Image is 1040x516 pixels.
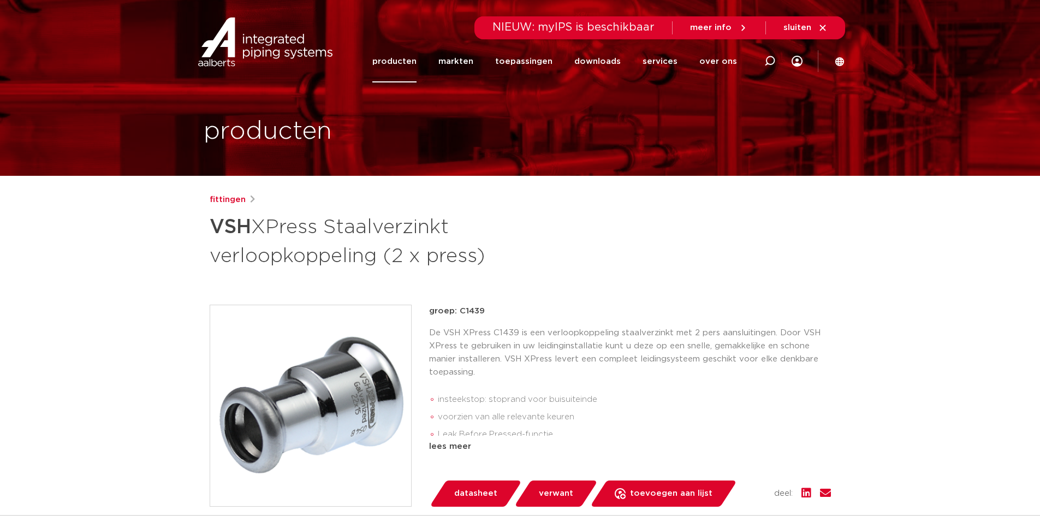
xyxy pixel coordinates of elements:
[438,426,831,443] li: Leak Before Pressed-functie
[699,40,737,82] a: over ons
[492,22,655,33] span: NIEUW: myIPS is beschikbaar
[539,485,573,502] span: verwant
[438,391,831,408] li: insteekstop: stoprand voor buisuiteinde
[210,193,246,206] a: fittingen
[454,485,497,502] span: datasheet
[210,217,251,237] strong: VSH
[429,305,831,318] p: groep: C1439
[630,485,712,502] span: toevoegen aan lijst
[774,487,793,500] span: deel:
[210,211,620,270] h1: XPress Staalverzinkt verloopkoppeling (2 x press)
[514,481,598,507] a: verwant
[429,327,831,379] p: De VSH XPress C1439 is een verloopkoppeling staalverzinkt met 2 pers aansluitingen. Door VSH XPre...
[643,40,678,82] a: services
[690,23,748,33] a: meer info
[783,23,811,32] span: sluiten
[210,305,411,506] img: Product Image for VSH XPress Staalverzinkt verloopkoppeling (2 x press)
[372,40,417,82] a: producten
[495,40,552,82] a: toepassingen
[690,23,732,32] span: meer info
[438,408,831,426] li: voorzien van alle relevante keuren
[783,23,828,33] a: sluiten
[429,481,522,507] a: datasheet
[438,40,473,82] a: markten
[429,440,831,453] div: lees meer
[574,40,621,82] a: downloads
[204,114,332,149] h1: producten
[372,40,737,82] nav: Menu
